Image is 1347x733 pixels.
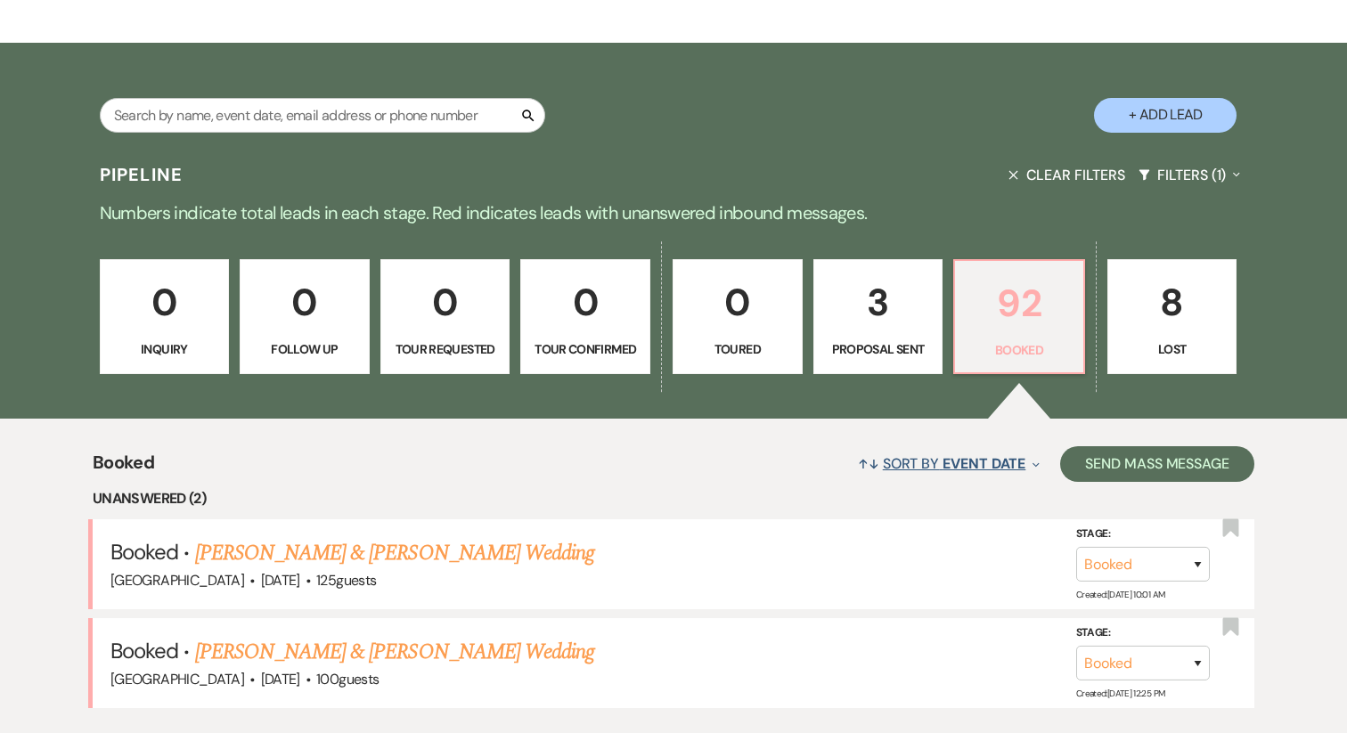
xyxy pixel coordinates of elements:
p: Numbers indicate total leads in each stage. Red indicates leads with unanswered inbound messages. [32,199,1315,227]
a: 0Toured [673,259,803,375]
p: 0 [392,273,499,332]
p: Lost [1119,339,1226,359]
p: Follow Up [251,339,358,359]
p: 0 [532,273,639,332]
span: 125 guests [316,571,376,590]
span: [GEOGRAPHIC_DATA] [110,670,244,688]
button: + Add Lead [1094,98,1237,133]
a: [PERSON_NAME] & [PERSON_NAME] Wedding [195,636,594,668]
span: [DATE] [261,571,300,590]
p: Tour Requested [392,339,499,359]
a: 0Tour Requested [380,259,510,375]
p: 92 [966,273,1073,333]
span: Booked [93,449,154,487]
p: 8 [1119,273,1226,332]
label: Stage: [1076,623,1210,643]
span: [DATE] [261,670,300,688]
button: Filters (1) [1131,151,1247,199]
a: 0Tour Confirmed [520,259,650,375]
a: 8Lost [1107,259,1237,375]
span: [GEOGRAPHIC_DATA] [110,571,244,590]
a: 3Proposal Sent [813,259,943,375]
a: [PERSON_NAME] & [PERSON_NAME] Wedding [195,537,594,569]
a: 92Booked [953,259,1085,375]
span: Created: [DATE] 10:01 AM [1076,589,1164,600]
p: Tour Confirmed [532,339,639,359]
button: Sort By Event Date [851,440,1047,487]
span: Booked [110,538,178,566]
p: 0 [684,273,791,332]
p: Inquiry [111,339,218,359]
span: ↑↓ [858,454,879,473]
li: Unanswered (2) [93,487,1254,510]
a: 0Inquiry [100,259,230,375]
a: 0Follow Up [240,259,370,375]
label: Stage: [1076,524,1210,543]
p: Proposal Sent [825,339,932,359]
span: Booked [110,637,178,664]
h3: Pipeline [100,162,184,187]
span: Created: [DATE] 12:25 PM [1076,688,1164,699]
p: Toured [684,339,791,359]
p: 0 [251,273,358,332]
p: 3 [825,273,932,332]
p: Booked [966,340,1073,360]
span: 100 guests [316,670,379,688]
p: 0 [111,273,218,332]
button: Send Mass Message [1060,446,1254,482]
span: Event Date [943,454,1025,473]
input: Search by name, event date, email address or phone number [100,98,545,133]
button: Clear Filters [1001,151,1131,199]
